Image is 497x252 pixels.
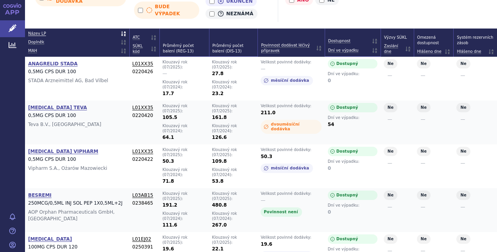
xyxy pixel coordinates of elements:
span: 53.8 [212,178,224,184]
a: Hlášeno dne [417,49,451,54]
span: Povinnost není [261,207,302,217]
span: Systém rezervních zásob [457,35,494,46]
span: 0,5MG CPS DUR 100 [28,156,126,163]
span: 50.3 [163,158,174,164]
span: 0,5MG CPS DUR 100 [28,68,126,75]
span: Ne [384,147,398,156]
span: Ne [384,59,398,68]
a: SÚKL kód [133,43,156,54]
span: Dostupný [328,59,377,68]
span: 211.0 [261,110,275,115]
strong: Klouzavý rok ( 07/2024 ): [212,80,237,90]
span: Ne [417,234,431,244]
a: [MEDICAL_DATA] VIPHARM [28,148,98,155]
strong: Klouzavý rok ( 07/2025 ): [163,191,188,201]
strong: Klouzavý rok ( 07/2025 ): [163,60,188,70]
strong: [MEDICAL_DATA] TEVA [28,105,87,110]
a: L01XX35 [132,60,156,68]
span: 0250391 [132,244,156,250]
span: Průměrná měsíční dodávka [261,76,313,85]
a: L01EJ02 [132,235,156,243]
span: 0 [328,77,377,84]
span: 191.2 [163,202,177,208]
strong: Klouzavý rok ( 07/2024 ): [212,167,237,177]
span: Dostupný [328,234,377,244]
strong: Klouzavý rok ( 07/2024 ): [163,211,188,221]
span: 71.8 [163,178,174,184]
strong: Dní ve výpadku: [328,115,377,121]
span: 0220422 [132,156,156,163]
strong: — [384,72,411,79]
span: 0238465 [132,200,156,207]
strong: Klouzavý rok ( 07/2025 ): [163,235,188,245]
span: Dostupný [328,191,377,200]
span: 250MCG/0,5ML INJ SOL PEP 1X0,5ML+2J [28,200,126,207]
strong: Klouzavý rok ( 07/2025 ): [212,148,237,157]
strong: — [456,204,494,211]
span: Průměrný počet balení (REG-13) [163,43,206,54]
strong: Velikost povinné dodávky: [261,191,322,196]
a: [MEDICAL_DATA] TEVA [28,104,87,112]
span: 109.8 [212,158,227,164]
a: Dní ve výpadku [328,48,377,53]
strong: Velikost povinné dodávky: [261,60,322,65]
span: 0220420 [132,112,156,119]
strong: — [456,160,494,167]
strong: Dní ve výpadku: [328,159,377,164]
span: AOP Orphan Pharmaceuticals GmbH, [GEOGRAPHIC_DATA] [28,209,126,222]
span: Ne [456,103,470,112]
span: 64.1 [163,135,174,140]
span: Ne [456,59,470,68]
strong: Klouzavý rok ( 07/2025 ): [212,191,237,201]
strong: — [417,204,451,211]
a: Hlášeno dne [457,49,494,54]
strong: Klouzavý rok ( 07/2024 ): [163,80,188,90]
a: [MEDICAL_DATA] [28,235,72,243]
strong: Klouzavý rok ( 07/2024 ): [163,167,188,177]
span: 0220426 [132,68,156,75]
a: ATC [133,35,156,40]
strong: — [384,160,411,167]
label: Bude výpadek [134,2,199,19]
span: Ne [456,234,470,244]
strong: Klouzavý rok ( 07/2024 ): [212,211,237,221]
span: 27.8 [212,71,224,76]
a: Doplněk [28,40,126,45]
span: Ne [417,103,431,112]
a: BESREMI [28,191,52,199]
span: Teva B.V., [GEOGRAPHIC_DATA] [28,121,126,128]
span: 23.2 [212,91,224,96]
strong: Klouzavý rok ( 07/2024 ): [212,124,237,133]
a: Povinnost dodávat léčivý přípravek [261,43,322,54]
span: STADA Arzneimittel AG, Bad Vilbel [28,77,126,84]
span: Výzvy SÚKL [384,35,411,40]
span: Vipharm S.A., Ożarów Mazowiecki [28,165,126,172]
span: Ne [417,147,431,156]
span: 22.1 [212,246,224,252]
strong: Velikost povinné dodávky: [261,148,322,153]
a: Název LP [28,31,126,36]
a: Zaslání dne [384,43,411,54]
strong: — [163,70,167,77]
span: 126.6 [212,135,227,140]
span: Dostupný [328,147,377,156]
span: Ne [384,103,398,112]
label: Neznámá [206,9,257,19]
strong: — [456,116,494,123]
strong: Klouzavý rok ( 07/2024 ): [163,124,188,133]
span: Ne [384,191,398,200]
span: 105.5 [163,115,177,120]
strong: Dní ve výpadku: [328,247,377,252]
span: 19.6 [261,241,272,247]
strong: Dní ve výpadku: [328,72,377,77]
span: Ne [456,147,470,156]
span: Omezená dostupnost [417,35,451,46]
span: 161.8 [212,115,227,120]
span: 0,5MG CPS DUR 100 [28,112,126,119]
strong: [MEDICAL_DATA] [28,236,72,242]
strong: Klouzavý rok ( 07/2025 ): [212,60,237,70]
strong: Velikost povinné dodávky: [261,235,322,240]
span: Průměrný počet balení (DIS-13) [213,43,255,54]
span: 480.8 [212,202,227,208]
span: Dostupný [328,103,377,112]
